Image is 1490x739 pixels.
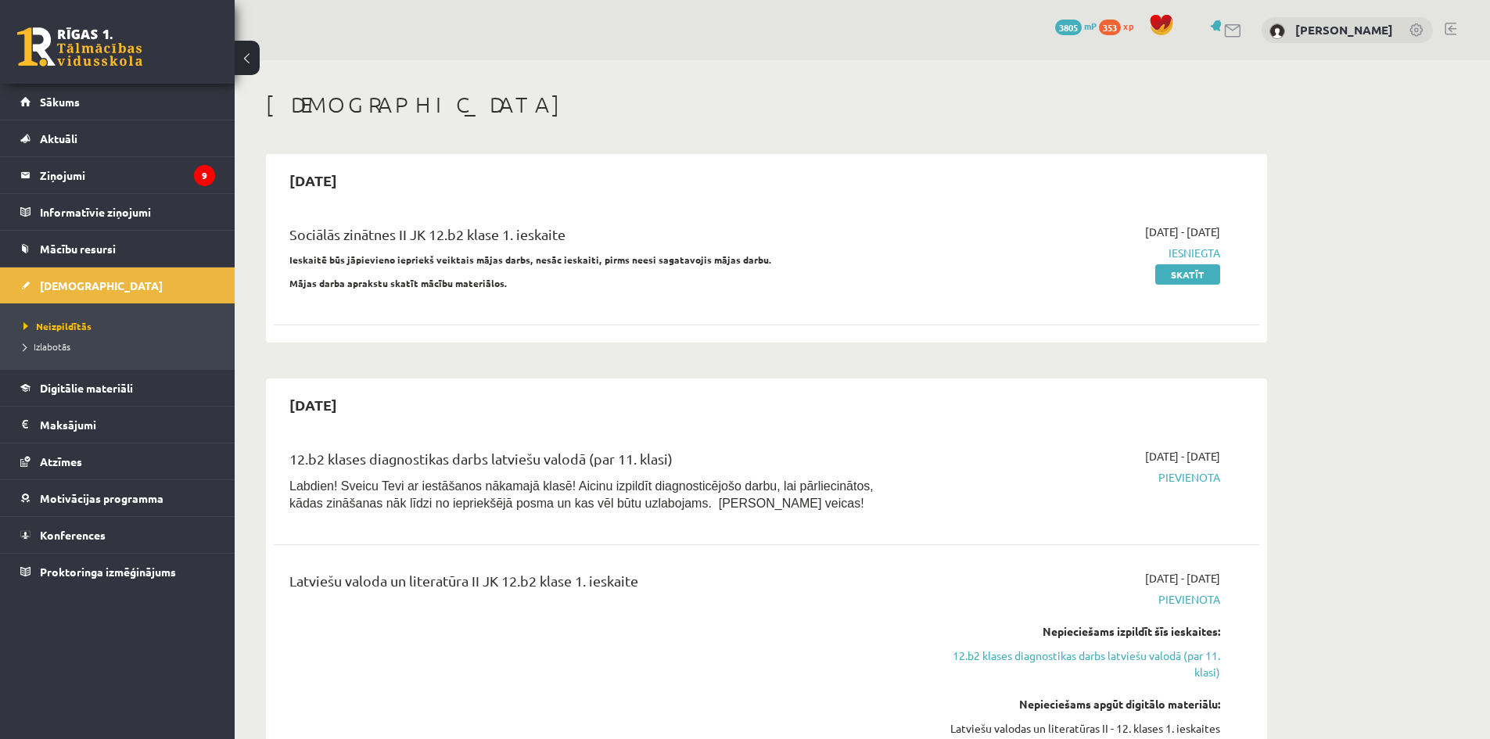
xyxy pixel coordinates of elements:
[266,91,1267,118] h1: [DEMOGRAPHIC_DATA]
[925,623,1220,640] div: Nepieciešams izpildīt šīs ieskaites:
[274,162,353,199] h2: [DATE]
[925,696,1220,712] div: Nepieciešams apgūt digitālo materiālu:
[20,157,215,193] a: Ziņojumi9
[20,120,215,156] a: Aktuāli
[289,570,902,599] div: Latviešu valoda un literatūra II JK 12.b2 klase 1. ieskaite
[1055,20,1082,35] span: 3805
[194,165,215,186] i: 9
[23,339,219,353] a: Izlabotās
[925,648,1220,680] a: 12.b2 klases diagnostikas darbs latviešu valodā (par 11. klasi)
[1155,264,1220,285] a: Skatīt
[40,565,176,579] span: Proktoringa izmēģinājums
[1084,20,1097,32] span: mP
[40,407,215,443] legend: Maksājumi
[20,407,215,443] a: Maksājumi
[289,448,902,477] div: 12.b2 klases diagnostikas darbs latviešu valodā (par 11. klasi)
[40,381,133,395] span: Digitālie materiāli
[20,231,215,267] a: Mācību resursi
[1145,570,1220,587] span: [DATE] - [DATE]
[289,479,874,510] span: Labdien! Sveicu Tevi ar iestāšanos nākamajā klasē! Aicinu izpildīt diagnosticējošo darbu, lai pār...
[23,319,219,333] a: Neizpildītās
[289,277,508,289] strong: Mājas darba aprakstu skatīt mācību materiālos.
[20,517,215,553] a: Konferences
[40,95,80,109] span: Sākums
[925,469,1220,486] span: Pievienota
[40,131,77,145] span: Aktuāli
[20,370,215,406] a: Digitālie materiāli
[1145,448,1220,465] span: [DATE] - [DATE]
[40,157,215,193] legend: Ziņojumi
[40,491,163,505] span: Motivācijas programma
[20,194,215,230] a: Informatīvie ziņojumi
[1099,20,1121,35] span: 353
[20,443,215,479] a: Atzīmes
[289,253,772,266] strong: Ieskaitē būs jāpievieno iepriekš veiktais mājas darbs, nesāc ieskaiti, pirms neesi sagatavojis mā...
[1295,22,1393,38] a: [PERSON_NAME]
[40,278,163,292] span: [DEMOGRAPHIC_DATA]
[925,591,1220,608] span: Pievienota
[40,528,106,542] span: Konferences
[23,340,70,353] span: Izlabotās
[17,27,142,66] a: Rīgas 1. Tālmācības vidusskola
[40,454,82,468] span: Atzīmes
[1055,20,1097,32] a: 3805 mP
[274,386,353,423] h2: [DATE]
[289,224,902,253] div: Sociālās zinātnes II JK 12.b2 klase 1. ieskaite
[20,84,215,120] a: Sākums
[23,320,92,332] span: Neizpildītās
[1145,224,1220,240] span: [DATE] - [DATE]
[20,554,215,590] a: Proktoringa izmēģinājums
[1123,20,1133,32] span: xp
[1269,23,1285,39] img: Sigurds Kozlovskis
[40,242,116,256] span: Mācību resursi
[1099,20,1141,32] a: 353 xp
[925,245,1220,261] span: Iesniegta
[40,194,215,230] legend: Informatīvie ziņojumi
[20,480,215,516] a: Motivācijas programma
[20,267,215,303] a: [DEMOGRAPHIC_DATA]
